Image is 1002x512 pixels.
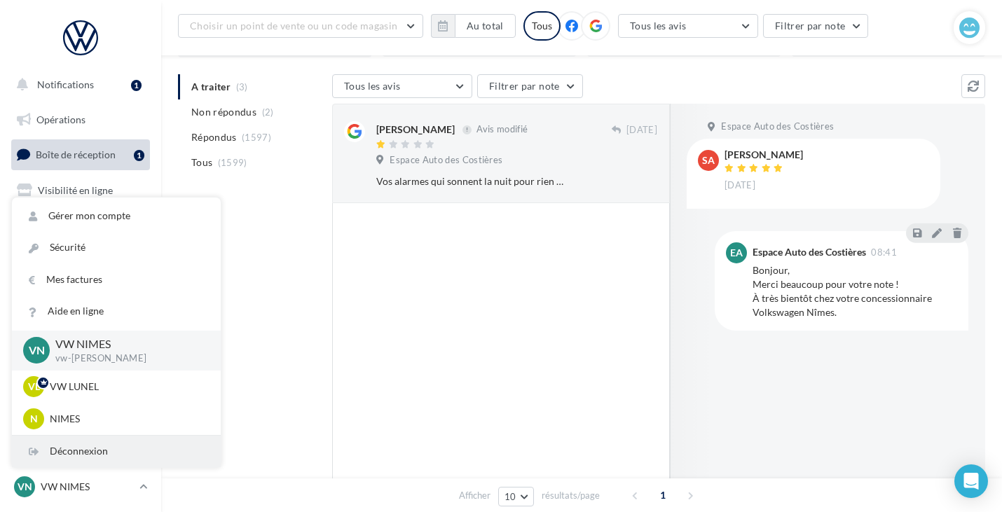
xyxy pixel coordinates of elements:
button: Tous les avis [618,14,758,38]
button: Tous les avis [332,74,472,98]
button: Au total [431,14,516,38]
span: Répondus [191,130,237,144]
div: Vos alarmes qui sonnent la nuit pour rien un irrespect total pour [PERSON_NAME] qui y vivent ! Ce... [376,174,566,188]
p: VW NIMES [55,336,198,352]
div: Tous [523,11,561,41]
span: 1 [652,484,674,506]
button: Choisir un point de vente ou un code magasin [178,14,423,38]
button: 10 [498,487,534,506]
button: Au total [455,14,516,38]
span: Visibilité en ligne [38,184,113,196]
button: Filtrer par note [763,14,869,38]
span: (1597) [242,132,271,143]
span: Tous les avis [344,80,401,92]
span: (2) [262,106,274,118]
span: Notifications [37,78,94,90]
span: VL [28,380,40,394]
div: 1 [134,150,144,161]
span: (1599) [218,157,247,168]
button: Notifications 1 [8,70,147,99]
button: Filtrer par note [477,74,583,98]
p: VW NIMES [41,480,134,494]
div: [PERSON_NAME] [725,150,803,160]
span: N [30,412,38,426]
span: Opérations [36,113,85,125]
a: Boîte de réception1 [8,139,153,169]
span: Choisir un point de vente ou un code magasin [190,20,397,32]
a: Calendrier [8,315,153,345]
span: Afficher [459,489,490,502]
p: NIMES [50,412,204,426]
span: VN [18,480,32,494]
a: Mes factures [12,264,221,296]
div: Déconnexion [12,436,221,467]
div: Open Intercom Messenger [954,464,988,498]
p: VW LUNEL [50,380,204,394]
span: [DATE] [626,124,657,137]
a: Médiathèque [8,280,153,310]
span: 08:41 [871,248,897,257]
span: Tous [191,155,212,169]
div: [PERSON_NAME] [376,123,455,137]
a: Campagnes DataOnDemand [8,396,153,438]
span: Non répondus [191,105,256,119]
a: Contacts [8,245,153,275]
span: 10 [505,491,516,502]
div: Espace Auto des Costières [753,247,866,257]
span: EA [730,246,743,260]
div: 1 [131,80,142,91]
span: Avis modifié [476,124,528,135]
a: PLV et print personnalisable [8,350,153,391]
span: VN [29,343,45,359]
span: résultats/page [542,489,600,502]
a: VN VW NIMES [11,473,150,500]
span: [DATE] [725,179,755,192]
a: Visibilité en ligne [8,176,153,205]
span: Espace Auto des Costières [721,120,834,133]
p: vw-[PERSON_NAME] [55,352,198,365]
div: Bonjour, Merci beaucoup pour votre note ! À très bientôt chez votre concessionnaire Volkswagen Nî... [753,263,957,319]
a: Opérations [8,105,153,134]
a: Sécurité [12,232,221,263]
span: Tous les avis [630,20,687,32]
span: Boîte de réception [36,148,116,160]
span: Espace Auto des Costières [390,154,502,167]
a: Campagnes [8,211,153,240]
a: Aide en ligne [12,296,221,327]
span: SA [702,153,715,167]
a: Gérer mon compte [12,200,221,232]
